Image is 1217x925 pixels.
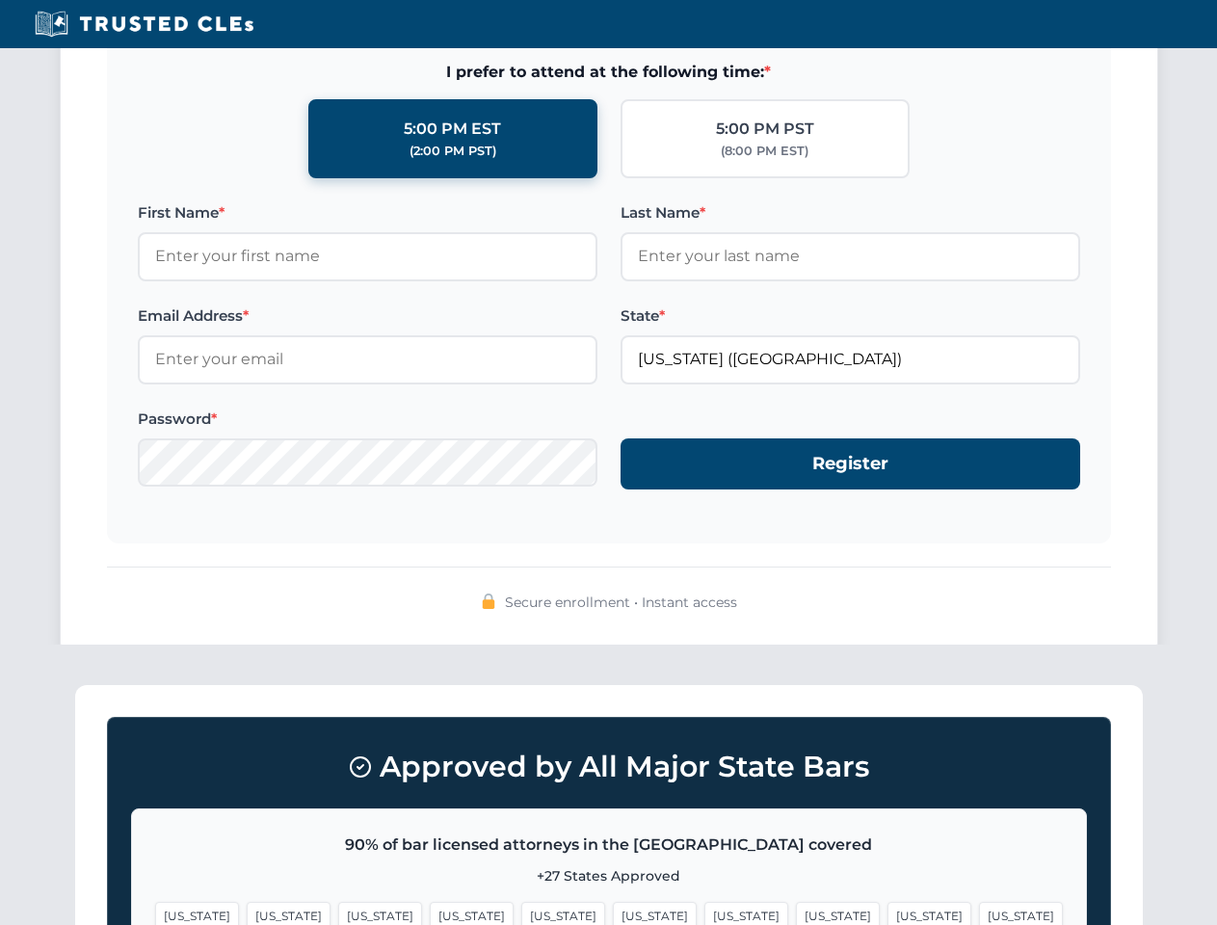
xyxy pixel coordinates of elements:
[505,592,737,613] span: Secure enrollment • Instant access
[404,117,501,142] div: 5:00 PM EST
[621,438,1080,489] button: Register
[138,335,597,383] input: Enter your email
[138,408,597,431] label: Password
[155,865,1063,886] p: +27 States Approved
[410,142,496,161] div: (2:00 PM PST)
[138,201,597,225] label: First Name
[138,232,597,280] input: Enter your first name
[621,335,1080,383] input: Florida (FL)
[131,741,1087,793] h3: Approved by All Major State Bars
[29,10,259,39] img: Trusted CLEs
[621,304,1080,328] label: State
[138,60,1080,85] span: I prefer to attend at the following time:
[716,117,814,142] div: 5:00 PM PST
[621,232,1080,280] input: Enter your last name
[155,832,1063,858] p: 90% of bar licensed attorneys in the [GEOGRAPHIC_DATA] covered
[138,304,597,328] label: Email Address
[721,142,808,161] div: (8:00 PM EST)
[621,201,1080,225] label: Last Name
[481,594,496,609] img: 🔒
